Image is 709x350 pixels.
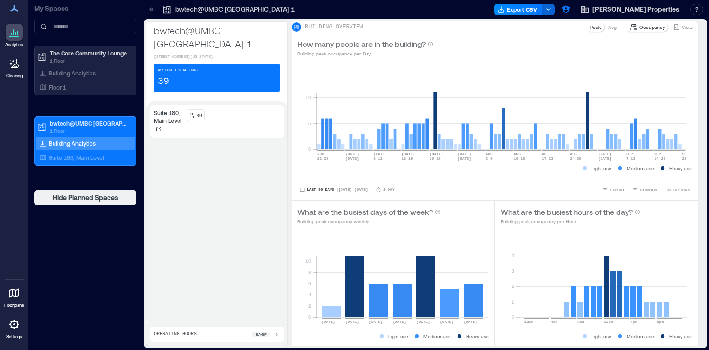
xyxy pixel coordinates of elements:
[402,157,413,161] text: 13-19
[592,5,680,14] span: [PERSON_NAME] Properties
[626,152,633,156] text: SEP
[369,320,383,324] text: [DATE]
[5,42,23,47] p: Analytics
[501,218,640,225] p: Building peak occupancy per Hour
[514,157,525,161] text: 10-16
[175,5,295,14] p: bwtech@UMBC [GEOGRAPHIC_DATA] 1
[664,185,692,194] button: OPTIONS
[440,320,454,324] text: [DATE]
[50,49,129,57] p: The Core Community Lounge
[402,152,415,156] text: [DATE]
[577,2,682,17] button: [PERSON_NAME] Properties
[345,157,359,161] text: [DATE]
[383,187,395,193] p: 1 Day
[654,152,661,156] text: SEP
[308,292,311,297] tspan: 4
[458,152,471,156] text: [DATE]
[49,83,66,91] p: Floor 1
[630,320,637,324] text: 4pm
[464,320,477,324] text: [DATE]
[458,157,471,161] text: [DATE]
[598,152,612,156] text: [DATE]
[512,314,514,320] tspan: 0
[673,187,690,193] span: OPTIONS
[682,157,694,161] text: 21-27
[514,152,521,156] text: AUG
[308,314,311,320] tspan: 0
[627,332,654,340] p: Medium use
[604,320,613,324] text: 12pm
[154,109,183,124] p: Suite 180, Main Level
[158,75,169,88] p: 39
[197,111,202,119] p: 39
[373,152,387,156] text: [DATE]
[3,313,26,342] a: Settings
[345,320,359,324] text: [DATE]
[322,320,335,324] text: [DATE]
[626,157,635,161] text: 7-13
[494,4,543,15] button: Export CSV
[512,283,514,289] tspan: 2
[682,23,693,31] p: Visits
[308,303,311,309] tspan: 2
[393,320,406,324] text: [DATE]
[416,320,430,324] text: [DATE]
[297,38,426,50] p: How many people are in the building?
[608,23,617,31] p: Avg
[50,127,129,135] p: 1 Floor
[601,185,627,194] button: EXPORT
[657,320,664,324] text: 8pm
[297,218,440,225] p: Building peak occupancy weekly
[34,190,136,205] button: Hide Planned Spaces
[317,157,329,161] text: 22-28
[577,320,584,324] text: 8am
[542,152,549,156] text: AUG
[610,187,625,193] span: EXPORT
[592,165,611,172] p: Light use
[308,146,311,152] tspan: 0
[305,94,311,100] tspan: 10
[154,54,280,60] p: [STREET_ADDRESS][US_STATE]
[305,258,311,264] tspan: 10
[2,21,26,50] a: Analytics
[485,152,493,156] text: AUG
[524,320,533,324] text: 12am
[53,193,118,203] span: Hide Planned Spaces
[1,282,27,311] a: Floorplans
[388,332,408,340] p: Light use
[308,120,311,126] tspan: 5
[50,120,129,127] p: bwtech@UMBC [GEOGRAPHIC_DATA] 1
[570,152,577,156] text: AUG
[49,154,104,161] p: Suite 180, Main Level
[598,157,612,161] text: [DATE]
[639,23,665,31] p: Occupancy
[2,52,26,82] a: Cleaning
[6,73,23,79] p: Cleaning
[640,187,658,193] span: COMPARE
[305,23,363,31] p: BUILDING OVERVIEW
[654,157,665,161] text: 14-20
[317,152,324,156] text: JUN
[154,331,197,338] p: Operating Hours
[542,157,553,161] text: 17-23
[430,157,441,161] text: 20-26
[682,152,690,156] text: SEP
[512,299,514,304] tspan: 1
[570,157,581,161] text: 24-30
[50,57,129,64] p: 1 Floor
[4,303,24,308] p: Floorplans
[485,157,493,161] text: 3-9
[345,152,359,156] text: [DATE]
[308,269,311,275] tspan: 8
[627,165,654,172] p: Medium use
[669,332,692,340] p: Heavy use
[430,152,443,156] text: [DATE]
[592,332,611,340] p: Light use
[154,24,280,50] p: bwtech@UMBC [GEOGRAPHIC_DATA] 1
[512,268,514,274] tspan: 3
[256,332,267,337] p: 8a - 6p
[669,165,692,172] p: Heavy use
[308,280,311,286] tspan: 6
[501,206,633,218] p: What are the busiest hours of the day?
[6,334,22,340] p: Settings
